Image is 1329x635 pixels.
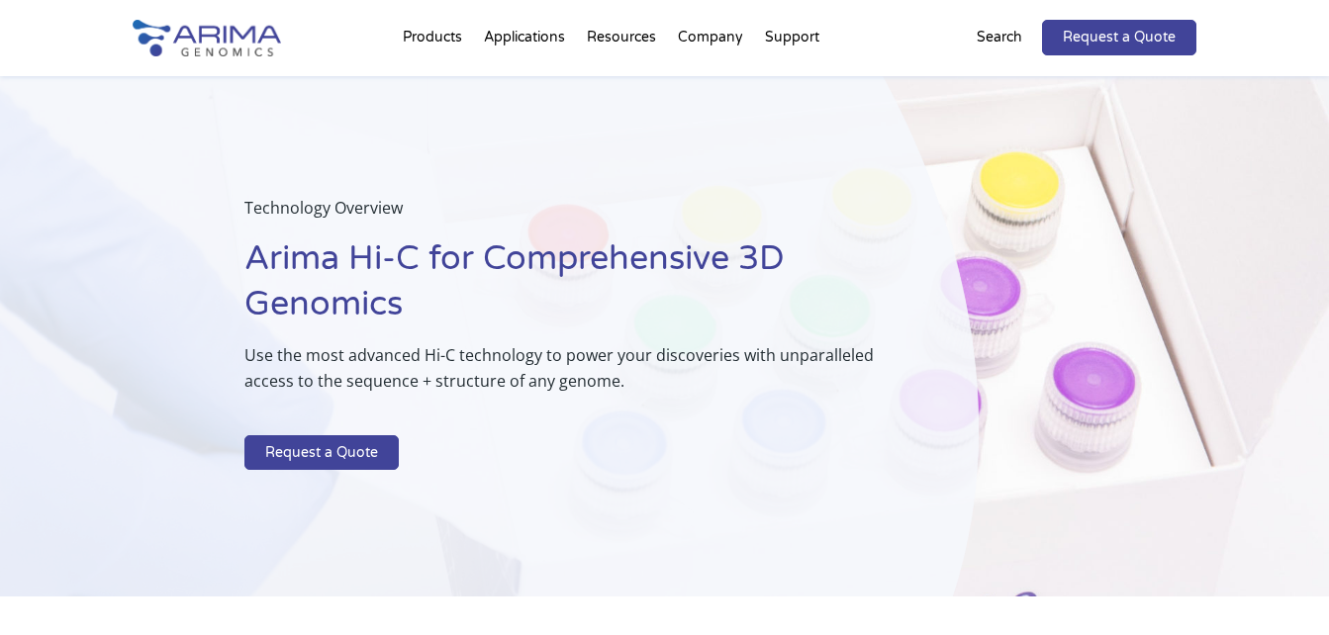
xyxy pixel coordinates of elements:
a: Request a Quote [1042,20,1196,55]
p: Use the most advanced Hi-C technology to power your discoveries with unparalleled access to the s... [244,342,880,409]
p: Search [977,25,1022,50]
p: Technology Overview [244,195,880,236]
h1: Arima Hi-C for Comprehensive 3D Genomics [244,236,880,342]
a: Request a Quote [244,435,399,471]
img: Arima-Genomics-logo [133,20,281,56]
